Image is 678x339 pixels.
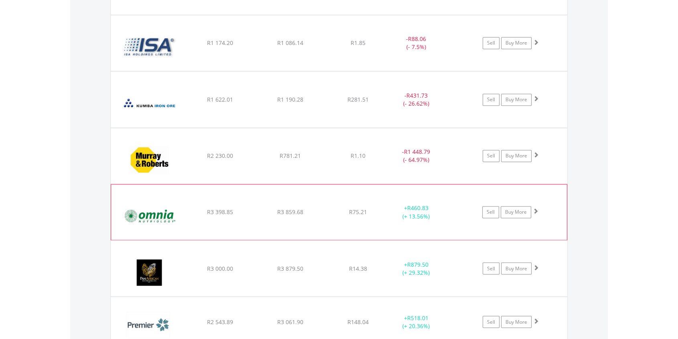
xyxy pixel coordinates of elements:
span: R781.21 [280,152,301,159]
span: R281.51 [347,96,369,103]
span: R3 061.90 [277,318,303,325]
div: - (- 7.5%) [386,35,447,51]
span: R1 448.79 [404,148,430,155]
span: R1 622.01 [207,96,233,103]
a: Sell [482,206,499,218]
a: Sell [483,150,499,162]
span: R3 859.68 [277,208,303,216]
span: R518.01 [407,314,428,321]
span: R75.21 [349,208,367,216]
a: Sell [483,94,499,106]
a: Buy More [501,37,532,49]
div: - (- 64.97%) [386,148,447,164]
span: R1.85 [351,39,365,47]
a: Sell [483,316,499,328]
span: R3 879.50 [277,264,303,272]
img: EQU.ZA.MUR.png [115,138,184,182]
span: R2 230.00 [207,152,233,159]
img: EQU.ZA.PAN.png [115,251,184,294]
span: R879.50 [407,260,428,268]
div: + (+ 20.36%) [386,314,447,330]
span: R460.83 [407,204,428,212]
a: Buy More [501,94,532,106]
a: Buy More [501,316,532,328]
span: R88.06 [408,35,426,43]
a: Buy More [501,206,531,218]
a: Sell [483,262,499,274]
img: EQU.ZA.ISA.png [115,25,184,69]
span: R2 543.89 [207,318,233,325]
a: Buy More [501,150,532,162]
span: R1 190.28 [277,96,303,103]
img: EQU.ZA.OMN.png [115,194,184,238]
div: + (+ 29.32%) [386,260,447,276]
span: R148.04 [347,318,369,325]
span: R3 000.00 [207,264,233,272]
span: R1 174.20 [207,39,233,47]
span: R431.73 [406,92,428,99]
span: R14.38 [349,264,367,272]
a: Buy More [501,262,532,274]
span: R3 398.85 [207,208,233,216]
span: R1 086.14 [277,39,303,47]
div: - (- 26.62%) [386,92,447,108]
img: EQU.ZA.KIO.png [115,82,184,125]
div: + (+ 13.56%) [386,204,446,220]
span: R1.10 [351,152,365,159]
a: Sell [483,37,499,49]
